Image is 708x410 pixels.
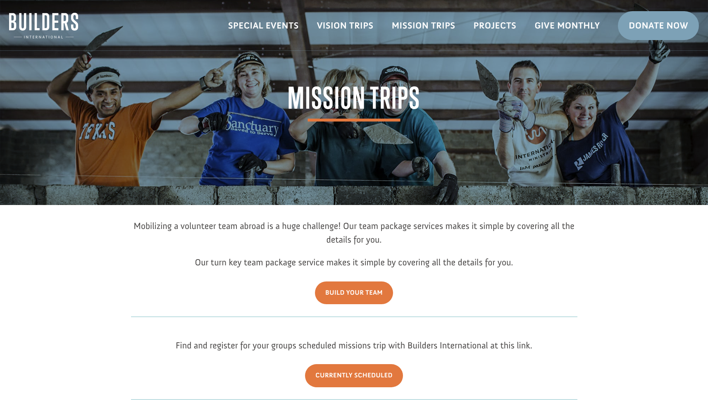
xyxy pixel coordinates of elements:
a: Special Events [219,14,308,38]
a: Build Your Team [315,281,393,304]
a: Projects [465,14,526,38]
span: Mobilizing a volunteer team abroad is a huge challenge! Our team package services makes it simple... [133,220,575,245]
a: Vision Trips [308,14,383,38]
span: Our turn key team package service makes it simple by covering all the details for you. [195,257,513,268]
a: Currently Scheduled [305,364,403,387]
img: Builders International [9,13,78,38]
a: Donate Now [618,11,699,40]
span: Mission Trips [288,83,420,121]
span: Find and register for your groups scheduled missions trip with Builders International at this link. [176,340,532,351]
a: Give Monthly [525,14,609,38]
a: Mission Trips [383,14,465,38]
